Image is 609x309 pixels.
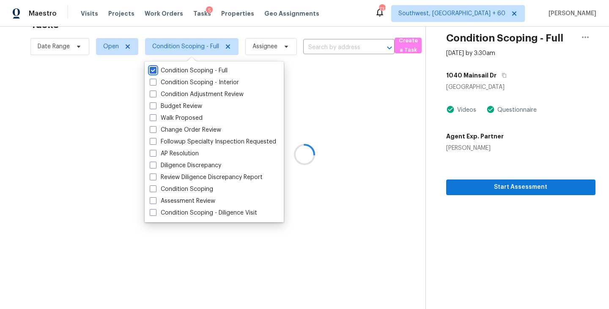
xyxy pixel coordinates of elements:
label: Budget Review [150,102,202,110]
label: Followup Specialty Inspection Requested [150,138,276,146]
div: 731 [379,5,385,14]
label: Walk Proposed [150,114,203,122]
label: AP Resolution [150,149,199,158]
label: Condition Scoping - Diligence Visit [150,209,257,217]
button: Start Assessment [446,179,595,195]
label: Change Order Review [150,126,221,134]
label: Condition Scoping - Interior [150,78,239,87]
span: Start Assessment [453,182,589,193]
label: Condition Scoping [150,185,213,193]
label: Review Diligence Discrepancy Report [150,173,263,182]
label: Condition Adjustment Review [150,90,244,99]
label: Assessment Review [150,197,215,205]
button: Copy Address [497,68,508,83]
label: Diligence Discrepancy [150,161,221,170]
label: Condition Scoping - Full [150,66,228,75]
div: 5 [206,6,213,15]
